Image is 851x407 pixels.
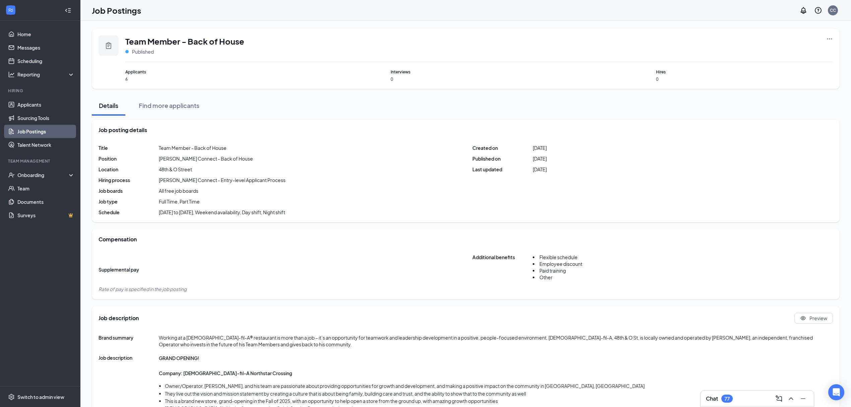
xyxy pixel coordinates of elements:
svg: Eye [800,315,806,321]
span: Job boards [99,187,159,194]
div: Details [99,101,119,110]
div: Team Management [8,158,73,164]
span: Employee discount [539,261,582,267]
span: Brand summary [99,334,159,348]
div: Hiring [8,88,73,94]
strong: Company: [DEMOGRAPHIC_DATA]-fil-A Northstar Crossing [159,370,292,376]
svg: UserCheck [8,172,15,178]
svg: Minimize [799,395,807,403]
h3: Chat [706,395,718,402]
span: Hiring process [99,177,159,183]
span: [DATE] [533,155,547,162]
svg: Analysis [8,71,15,78]
span: Title [99,144,159,151]
li: This is a brand new store, grand-opening in the Fall of 2025, with an opportunity to help open a ... [165,397,790,405]
button: Eye Preview [794,313,833,324]
svg: Notifications [799,6,807,14]
span: Published [132,48,154,55]
svg: Settings [8,394,15,400]
span: Schedule [99,209,159,216]
span: Other [539,274,552,280]
a: Home [17,27,75,41]
span: Additional benefits [472,254,533,285]
svg: WorkstreamLogo [7,7,14,13]
a: Job Postings [17,125,75,138]
svg: ComposeMessage [775,395,783,403]
div: [PERSON_NAME] Connect - Back of House [159,155,253,162]
span: Team Member - Back of House [159,144,226,151]
span: All free job boards [159,187,198,194]
div: CC [830,7,836,13]
span: Compensation [99,236,137,243]
span: [DATE] [533,166,547,173]
div: Onboarding [17,172,69,178]
span: Flexible schedule [539,254,578,260]
span: Applicants [125,69,302,75]
span: Full Time, Part Time [159,198,200,205]
span: Job description [99,314,139,322]
h1: Job Postings [92,5,141,16]
a: SurveysCrown [17,209,75,222]
a: Applicants [17,98,75,111]
span: Preview [809,315,827,322]
span: Created on [472,144,533,151]
span: Last updated [472,166,533,173]
span: Location [99,166,159,173]
div: Switch to admin view [17,394,64,400]
span: Job type [99,198,159,205]
li: They live out the vision and mission statement by creating a culture that is about being family, ... [165,390,790,397]
span: Paid training [539,268,566,274]
span: Working at a [DEMOGRAPHIC_DATA]-fil-A® restaurant is more than a job – it’s an opportunity for te... [159,334,833,348]
div: 77 [724,396,730,402]
span: [DATE] [533,144,547,151]
span: Job posting details [99,126,147,134]
span: Interviews [391,69,568,75]
span: [DATE] to [DATE], Weekend availability, Day shift, Night shift [159,209,285,216]
div: Find more applicants [139,101,199,110]
svg: Ellipses [826,36,833,42]
span: 6 [125,76,302,82]
a: Scheduling [17,54,75,68]
svg: Collapse [65,7,71,14]
a: Talent Network [17,138,75,152]
svg: ChevronUp [787,395,795,403]
a: Messages [17,41,75,54]
div: Reporting [17,71,75,78]
a: Documents [17,195,75,209]
li: Owner/Operator, [PERSON_NAME], and his team are passionate about providing opportunities for grow... [165,382,790,390]
strong: GRAND OPENING! [159,355,199,361]
svg: Clipboard [105,42,113,50]
a: Sourcing Tools [17,111,75,125]
span: Supplemental pay [99,266,159,273]
span: Team Member - Back of House [125,36,244,47]
div: Open Intercom Messenger [828,384,844,400]
div: [PERSON_NAME] Connect - Entry-level Applicant Process [159,177,285,183]
span: Hires [656,69,833,75]
button: ChevronUp [786,393,796,404]
button: Minimize [798,393,808,404]
button: ComposeMessage [774,393,784,404]
span: 0 [391,76,568,82]
span: Rate of pay is specified in the job posting [99,286,187,292]
a: Team [17,182,75,195]
span: Published on [472,155,533,162]
svg: QuestionInfo [814,6,822,14]
span: Position [99,155,159,162]
span: 48th & O Street [159,166,192,173]
span: 0 [656,76,833,82]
